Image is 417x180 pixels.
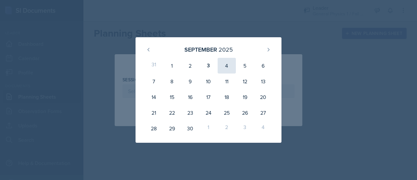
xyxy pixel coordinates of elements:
[163,105,181,121] div: 22
[218,89,236,105] div: 18
[163,89,181,105] div: 15
[218,74,236,89] div: 11
[199,74,218,89] div: 10
[236,121,254,136] div: 3
[184,45,217,54] div: September
[236,58,254,74] div: 5
[181,89,199,105] div: 16
[145,105,163,121] div: 21
[181,121,199,136] div: 30
[181,74,199,89] div: 9
[145,121,163,136] div: 28
[218,121,236,136] div: 2
[199,89,218,105] div: 17
[236,105,254,121] div: 26
[163,74,181,89] div: 8
[236,89,254,105] div: 19
[181,58,199,74] div: 2
[218,105,236,121] div: 25
[145,74,163,89] div: 7
[218,58,236,74] div: 4
[199,105,218,121] div: 24
[181,105,199,121] div: 23
[163,58,181,74] div: 1
[199,58,218,74] div: 3
[199,121,218,136] div: 1
[254,89,272,105] div: 20
[254,121,272,136] div: 4
[254,58,272,74] div: 6
[254,74,272,89] div: 13
[254,105,272,121] div: 27
[236,74,254,89] div: 12
[145,58,163,74] div: 31
[163,121,181,136] div: 29
[219,45,233,54] div: 2025
[145,89,163,105] div: 14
